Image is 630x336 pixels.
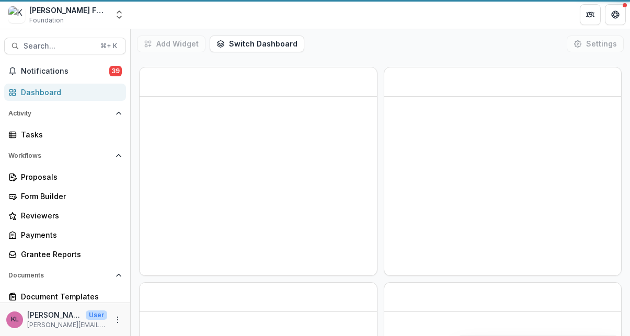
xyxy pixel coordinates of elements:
[4,246,126,263] a: Grantee Reports
[11,316,19,323] div: Kirsten Lundgren
[4,168,126,186] a: Proposals
[21,129,118,140] div: Tasks
[4,188,126,205] a: Form Builder
[21,191,118,202] div: Form Builder
[4,288,126,305] a: Document Templates
[210,36,304,52] button: Switch Dashboard
[21,171,118,182] div: Proposals
[29,16,64,25] span: Foundation
[4,84,126,101] a: Dashboard
[135,7,179,22] nav: breadcrumb
[112,4,127,25] button: Open entity switcher
[21,249,118,260] div: Grantee Reports
[111,314,124,326] button: More
[4,207,126,224] a: Reviewers
[8,272,111,279] span: Documents
[29,5,108,16] div: [PERSON_NAME] Foundation
[605,4,626,25] button: Get Help
[21,67,109,76] span: Notifications
[8,110,111,117] span: Activity
[27,309,82,320] p: [PERSON_NAME]
[21,210,118,221] div: Reviewers
[4,267,126,284] button: Open Documents
[567,36,624,52] button: Settings
[580,4,601,25] button: Partners
[4,63,126,79] button: Notifications39
[4,105,126,122] button: Open Activity
[21,291,118,302] div: Document Templates
[137,36,205,52] button: Add Widget
[8,6,25,23] img: Kapor Foundation
[27,320,107,330] p: [PERSON_NAME][EMAIL_ADDRESS][PERSON_NAME][DOMAIN_NAME]
[8,152,111,159] span: Workflows
[4,38,126,54] button: Search...
[4,147,126,164] button: Open Workflows
[24,42,94,51] span: Search...
[109,66,122,76] span: 39
[21,87,118,98] div: Dashboard
[21,229,118,240] div: Payments
[98,40,119,52] div: ⌘ + K
[86,310,107,320] p: User
[4,126,126,143] a: Tasks
[4,226,126,244] a: Payments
